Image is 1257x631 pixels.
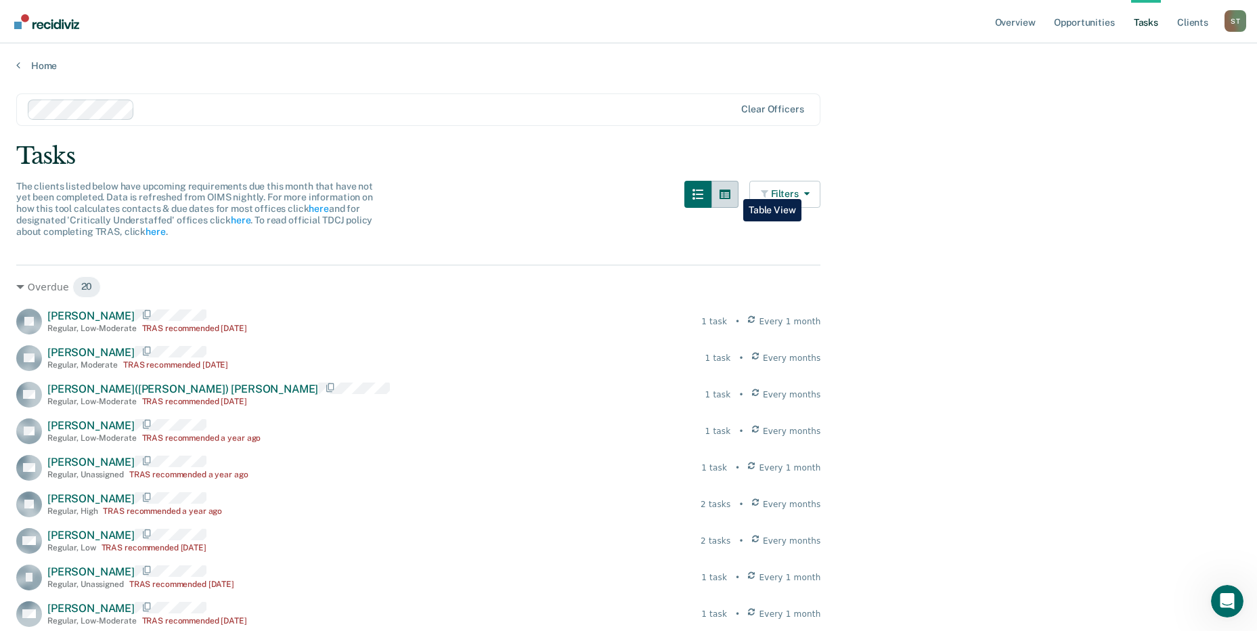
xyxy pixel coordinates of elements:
div: TRAS recommended [DATE] [129,580,234,589]
div: TRAS recommended a year ago [129,470,248,479]
div: • [738,498,743,510]
div: Regular , Low-Moderate [47,616,137,626]
div: • [735,608,740,620]
div: TRAS recommended [DATE] [142,397,247,406]
div: Regular , Low-Moderate [47,324,137,333]
a: Home [16,60,1241,72]
span: Every months [763,425,821,437]
div: Regular , Unassigned [47,470,124,479]
div: TRAS recommended a year ago [103,506,222,516]
div: TRAS recommended [DATE] [142,616,247,626]
span: Every 1 month [759,608,821,620]
span: 20 [72,276,102,298]
span: [PERSON_NAME] [47,492,135,505]
span: Every months [763,352,821,364]
div: Clear officers [741,104,803,115]
div: 1 task [705,352,731,364]
div: Regular , Low [47,543,96,552]
a: here [309,203,328,214]
span: Every 1 month [759,315,821,328]
a: here [146,226,165,237]
div: TRAS recommended [DATE] [142,324,247,333]
div: • [738,535,743,547]
div: • [735,315,740,328]
span: [PERSON_NAME] [47,602,135,615]
button: Profile dropdown button [1225,10,1246,32]
div: • [735,571,740,584]
div: 1 task [701,571,727,584]
iframe: Intercom live chat [1211,585,1243,617]
span: The clients listed below have upcoming requirements due this month that have not yet been complet... [16,181,373,237]
span: Every 1 month [759,571,821,584]
div: 2 tasks [701,535,730,547]
div: 1 task [705,389,731,401]
div: Regular , Moderate [47,360,118,370]
div: Regular , High [47,506,97,516]
span: Every months [763,389,821,401]
div: 1 task [701,462,727,474]
span: [PERSON_NAME]([PERSON_NAME]) [PERSON_NAME] [47,383,318,395]
div: 2 tasks [701,498,730,510]
span: Every months [763,535,821,547]
div: Overdue 20 [16,276,820,298]
span: [PERSON_NAME] [47,419,135,432]
div: TRAS recommended [DATE] [123,360,228,370]
div: 1 task [705,425,731,437]
div: TRAS recommended a year ago [142,433,261,443]
span: [PERSON_NAME] [47,309,135,322]
span: [PERSON_NAME] [47,346,135,359]
img: Recidiviz [14,14,79,29]
div: Tasks [16,142,1241,170]
a: here [231,215,250,225]
span: Every 1 month [759,462,821,474]
div: 1 task [701,315,727,328]
button: Filters [749,181,821,208]
div: Regular , Low-Moderate [47,397,137,406]
span: [PERSON_NAME] [47,565,135,578]
span: Every months [763,498,821,510]
div: • [735,462,740,474]
div: TRAS recommended [DATE] [102,543,206,552]
div: Regular , Low-Moderate [47,433,137,443]
span: [PERSON_NAME] [47,456,135,469]
div: 1 task [701,608,727,620]
div: S T [1225,10,1246,32]
div: Regular , Unassigned [47,580,124,589]
div: • [738,425,743,437]
div: • [738,352,743,364]
span: [PERSON_NAME] [47,529,135,542]
div: • [738,389,743,401]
